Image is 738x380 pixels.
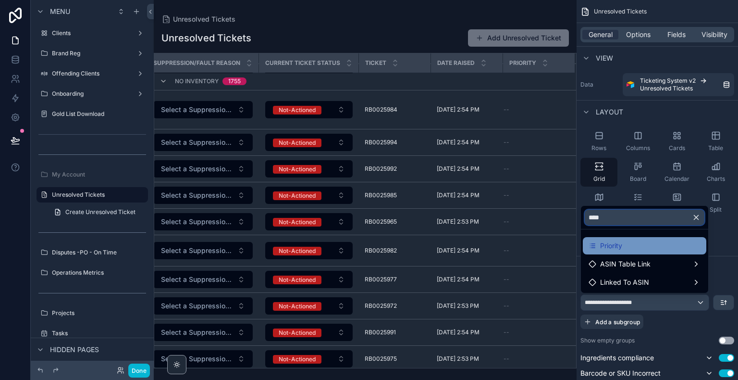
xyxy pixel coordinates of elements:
[279,355,316,364] div: Not-Actioned
[504,139,564,146] a: --
[153,160,253,178] a: Select Button
[504,139,509,146] span: --
[437,355,497,363] a: [DATE] 2:53 PM
[279,165,316,174] div: Not-Actioned
[365,191,397,199] span: RB0025985
[265,134,353,151] button: Select Button
[437,302,497,310] a: [DATE] 2:53 PM
[265,297,353,315] button: Select Button
[437,106,497,114] a: [DATE] 2:54 PM
[468,29,569,47] button: Add Unresolved Ticket
[600,277,649,288] span: Linked To ASIN
[153,160,253,177] button: Select Button
[504,106,509,114] span: --
[504,247,509,254] span: --
[509,59,536,67] span: Priority
[504,302,564,310] a: --
[153,350,253,367] button: Select Button
[600,258,651,270] span: ASIN Table Link
[161,301,234,311] span: Select a Suppression/Fault Reason
[153,242,253,259] button: Select Button
[437,106,480,114] span: [DATE] 2:54 PM
[173,14,235,24] span: Unresolved Tickets
[161,164,234,174] span: Select a Suppression/Fault Reason
[437,329,480,336] span: [DATE] 2:54 PM
[265,270,353,289] a: Select Button
[279,191,316,200] div: Not-Actioned
[265,350,353,368] a: Select Button
[365,191,425,199] a: RB0025985
[365,247,397,254] span: RB0025982
[161,31,251,45] h1: Unresolved Tickets
[504,191,509,199] span: --
[365,329,425,336] a: RB0025991
[265,213,353,231] a: Select Button
[365,355,425,363] a: RB0025975
[365,139,425,146] a: RB0025994
[265,160,353,178] a: Select Button
[161,275,234,284] span: Select a Suppression/Fault Reason
[600,240,622,252] span: Priority
[504,355,564,363] a: --
[161,138,234,147] span: Select a Suppression/Fault Reason
[153,241,253,260] a: Select Button
[153,323,253,342] a: Select Button
[153,350,253,368] a: Select Button
[437,329,497,336] a: [DATE] 2:54 PM
[437,247,480,254] span: [DATE] 2:54 PM
[161,328,234,337] span: Select a Suppression/Fault Reason
[279,276,316,284] div: Not-Actioned
[365,59,386,67] span: Ticket
[161,190,234,200] span: Select a Suppression/Fault Reason
[504,191,564,199] a: --
[153,297,253,315] button: Select Button
[153,271,253,288] button: Select Button
[437,247,497,254] a: [DATE] 2:54 PM
[279,106,316,114] div: Not-Actioned
[365,139,397,146] span: RB0025994
[265,133,353,152] a: Select Button
[265,101,353,119] a: Select Button
[265,242,353,259] button: Select Button
[279,329,316,337] div: Not-Actioned
[365,276,397,283] span: RB0025977
[365,302,425,310] a: RB0025972
[504,302,509,310] span: --
[365,218,425,226] a: RB0025965
[365,165,425,173] a: RB0025992
[365,106,397,114] span: RB0025984
[265,350,353,367] button: Select Button
[279,247,316,255] div: Not-Actioned
[504,106,564,114] a: --
[504,165,509,173] span: --
[365,247,425,254] a: RB0025982
[504,218,564,226] a: --
[437,165,480,173] span: [DATE] 2:54 PM
[437,276,497,283] a: [DATE] 2:54 PM
[437,139,480,146] span: [DATE] 2:54 PM
[437,355,479,363] span: [DATE] 2:53 PM
[153,297,253,315] a: Select Button
[504,247,564,254] a: --
[228,77,241,85] div: 1755
[365,329,396,336] span: RB0025991
[265,187,353,204] button: Select Button
[279,218,316,227] div: Not-Actioned
[437,276,480,283] span: [DATE] 2:54 PM
[161,14,235,24] a: Unresolved Tickets
[265,324,353,341] button: Select Button
[153,270,253,289] a: Select Button
[153,186,253,204] a: Select Button
[437,139,497,146] a: [DATE] 2:54 PM
[175,77,219,85] span: No Inventory
[265,160,353,177] button: Select Button
[153,101,253,118] button: Select Button
[153,101,253,119] a: Select Button
[265,213,353,230] button: Select Button
[279,302,316,311] div: Not-Actioned
[504,276,509,283] span: --
[365,106,425,114] a: RB0025984
[504,329,509,336] span: --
